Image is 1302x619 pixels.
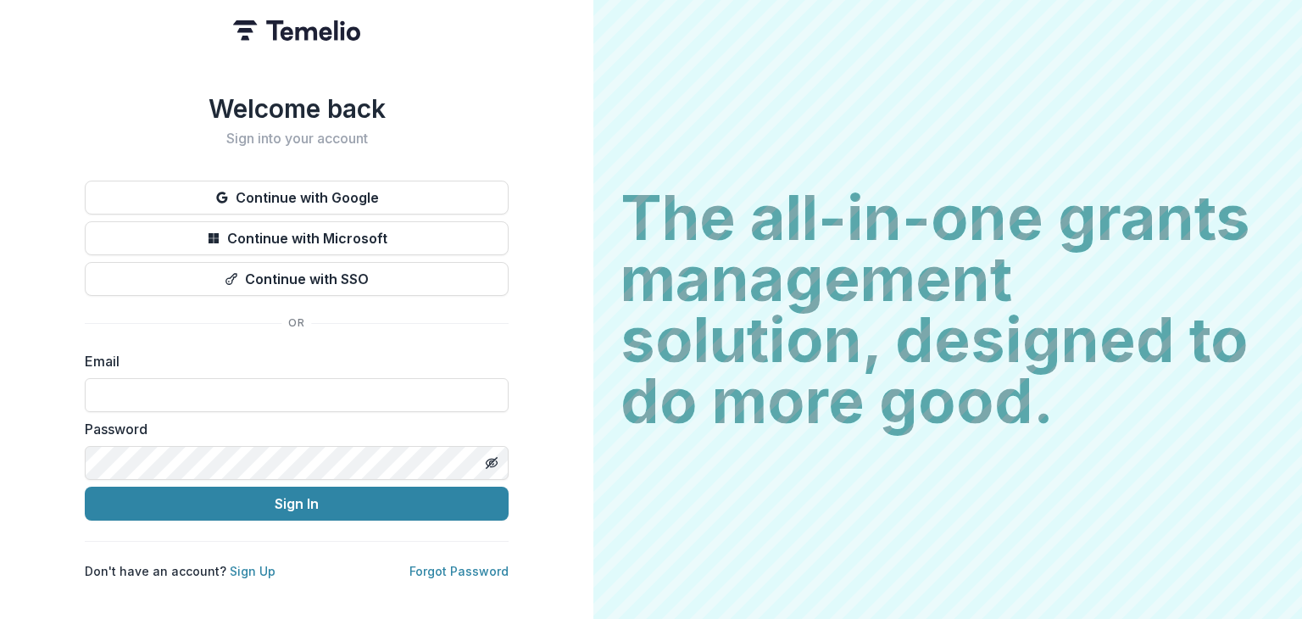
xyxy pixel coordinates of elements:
button: Toggle password visibility [478,449,505,477]
button: Continue with Microsoft [85,221,509,255]
h2: Sign into your account [85,131,509,147]
label: Email [85,351,498,371]
a: Forgot Password [409,564,509,578]
img: Temelio [233,20,360,41]
p: Don't have an account? [85,562,275,580]
label: Password [85,419,498,439]
button: Continue with SSO [85,262,509,296]
button: Sign In [85,487,509,521]
button: Continue with Google [85,181,509,215]
a: Sign Up [230,564,275,578]
h1: Welcome back [85,93,509,124]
